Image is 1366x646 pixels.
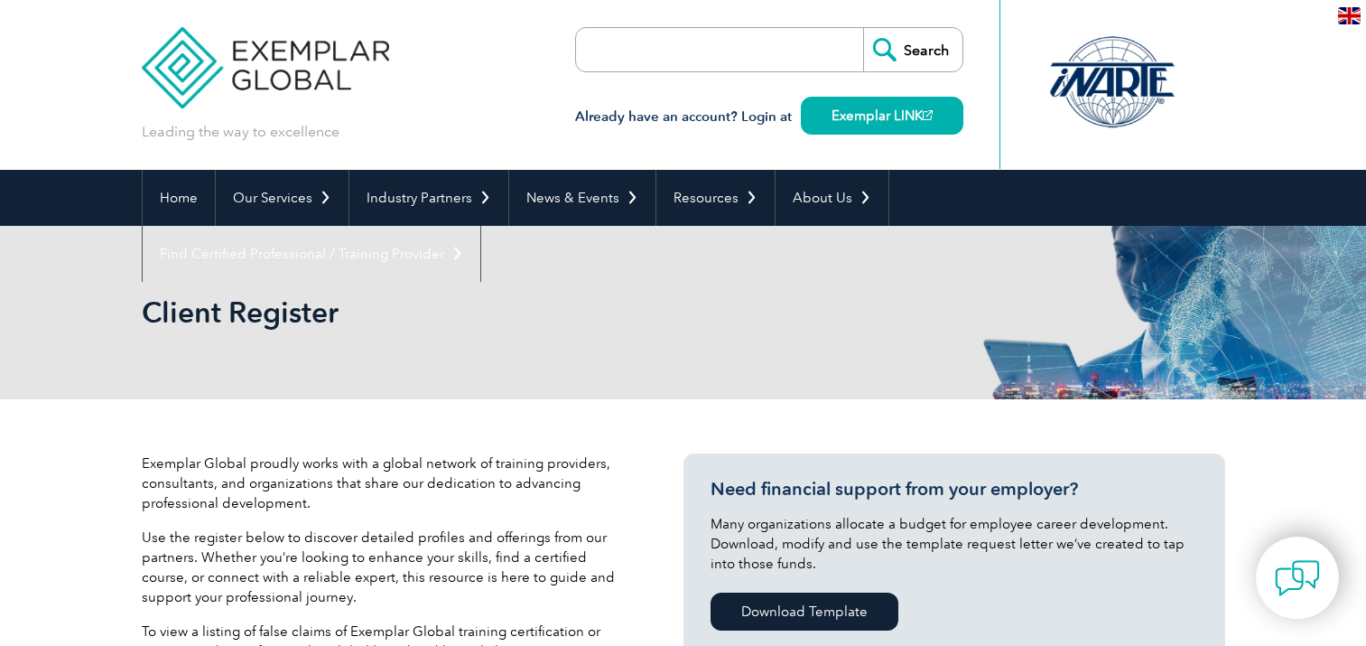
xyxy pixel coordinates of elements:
a: Find Certified Professional / Training Provider [143,226,480,282]
a: Download Template [711,593,898,631]
p: Use the register below to discover detailed profiles and offerings from our partners. Whether you... [142,528,629,607]
h3: Already have an account? Login at [575,106,963,128]
a: About Us [776,170,888,226]
a: Industry Partners [349,170,508,226]
a: Exemplar LINK [801,97,963,135]
p: Many organizations allocate a budget for employee career development. Download, modify and use th... [711,514,1198,574]
h2: Client Register [142,298,900,327]
p: Exemplar Global proudly works with a global network of training providers, consultants, and organ... [142,454,629,513]
a: Our Services [216,170,348,226]
a: Resources [656,170,775,226]
a: News & Events [509,170,655,226]
p: Leading the way to excellence [142,122,339,142]
h3: Need financial support from your employer? [711,478,1198,501]
img: contact-chat.png [1275,556,1320,601]
img: en [1338,7,1361,24]
a: Home [143,170,215,226]
img: open_square.png [923,110,933,120]
input: Search [863,28,962,71]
